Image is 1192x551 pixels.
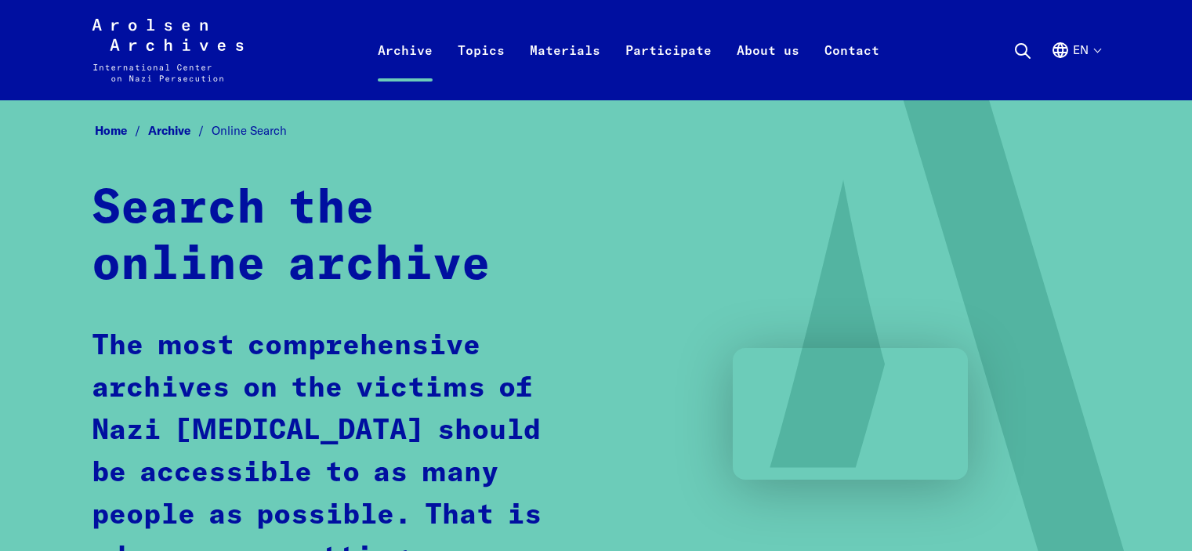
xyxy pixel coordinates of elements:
a: Contact [812,38,892,100]
nav: Primary [365,19,892,82]
a: Archive [365,38,445,100]
nav: Breadcrumb [92,119,1101,143]
a: Archive [148,123,212,138]
span: Online Search [212,123,287,138]
a: Home [95,123,148,138]
button: English, language selection [1051,41,1100,97]
a: Participate [613,38,724,100]
a: Materials [517,38,613,100]
strong: Search the online archive [92,186,491,289]
a: About us [724,38,812,100]
a: Topics [445,38,517,100]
